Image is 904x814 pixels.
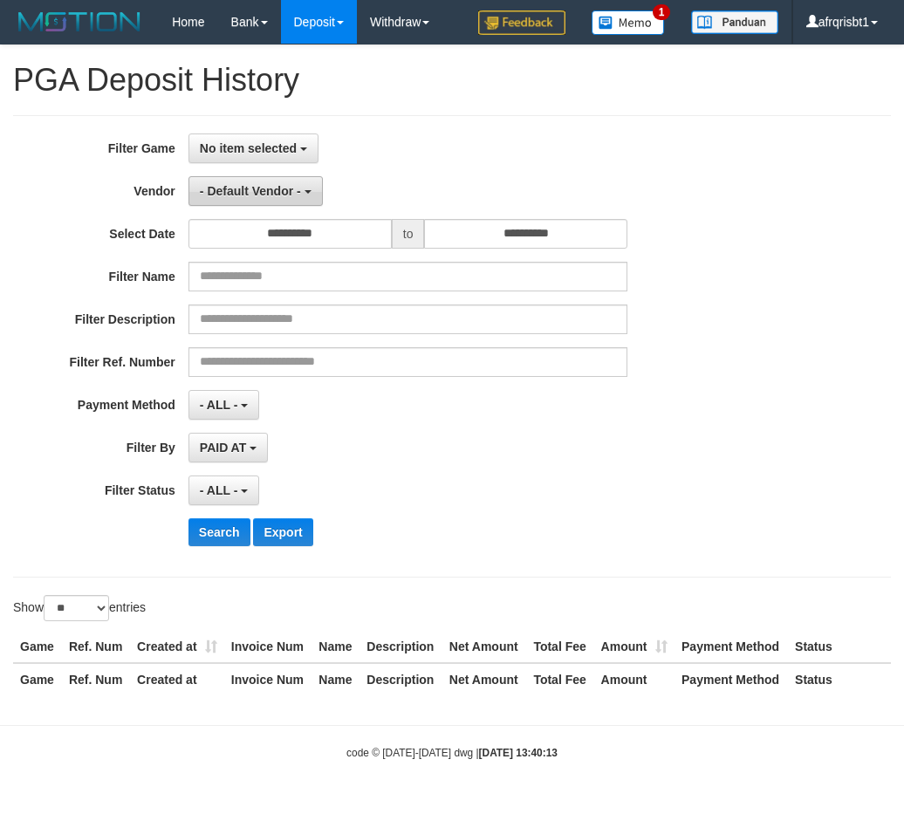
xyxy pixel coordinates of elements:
[188,176,323,206] button: - Default Vendor -
[188,475,259,505] button: - ALL -
[392,219,425,249] span: to
[13,663,62,695] th: Game
[188,133,318,163] button: No item selected
[691,10,778,34] img: panduan.png
[224,663,312,695] th: Invoice Num
[253,518,312,546] button: Export
[592,10,665,35] img: Button%20Memo.svg
[594,663,675,695] th: Amount
[130,663,224,695] th: Created at
[188,518,250,546] button: Search
[200,483,238,497] span: - ALL -
[675,663,788,695] th: Payment Method
[360,631,442,663] th: Description
[200,184,301,198] span: - Default Vendor -
[130,631,224,663] th: Created at
[478,10,565,35] img: Feedback.jpg
[442,631,527,663] th: Net Amount
[594,631,675,663] th: Amount
[675,631,788,663] th: Payment Method
[224,631,312,663] th: Invoice Num
[442,663,527,695] th: Net Amount
[62,663,130,695] th: Ref. Num
[13,631,62,663] th: Game
[788,631,891,663] th: Status
[200,441,246,455] span: PAID AT
[200,398,238,412] span: - ALL -
[13,9,146,35] img: MOTION_logo.png
[13,63,891,98] h1: PGA Deposit History
[653,4,671,20] span: 1
[346,747,558,759] small: code © [DATE]-[DATE] dwg |
[200,141,297,155] span: No item selected
[44,595,109,621] select: Showentries
[13,595,146,621] label: Show entries
[312,663,360,695] th: Name
[312,631,360,663] th: Name
[479,747,558,759] strong: [DATE] 13:40:13
[360,663,442,695] th: Description
[526,631,593,663] th: Total Fee
[788,663,891,695] th: Status
[526,663,593,695] th: Total Fee
[62,631,130,663] th: Ref. Num
[188,390,259,420] button: - ALL -
[188,433,268,462] button: PAID AT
